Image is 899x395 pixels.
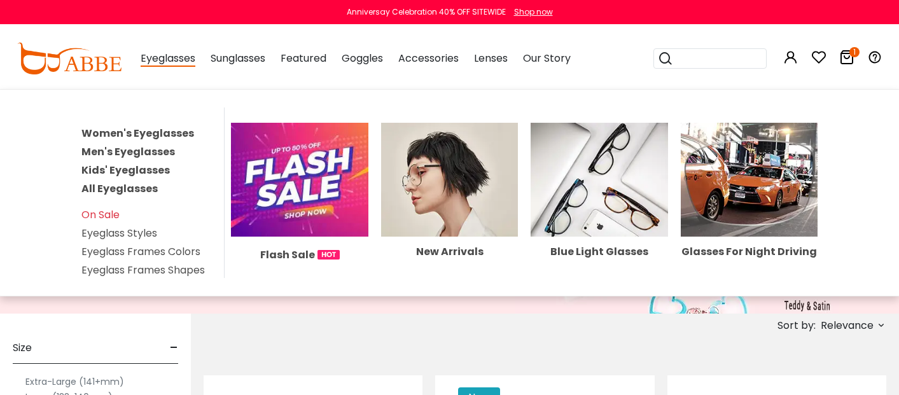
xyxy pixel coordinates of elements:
span: Accessories [398,51,459,66]
span: Our Story [523,51,571,66]
span: Goggles [342,51,383,66]
span: Eyeglasses [141,51,195,67]
span: Sunglasses [211,51,265,66]
img: Flash Sale [231,123,368,236]
span: Sort by: [777,318,816,333]
img: Glasses For Night Driving [681,123,818,236]
a: Flash Sale [231,172,368,263]
span: Featured [281,51,326,66]
a: 1 [839,52,854,67]
img: Blue Light Glasses [531,123,668,236]
a: On Sale [81,207,120,222]
span: - [170,333,178,363]
span: Lenses [474,51,508,66]
a: Glasses For Night Driving [681,172,818,257]
div: Anniversay Celebration 40% OFF SITEWIDE [347,6,506,18]
a: Eyeglass Frames Colors [81,244,200,259]
i: 1 [849,47,860,57]
span: Relevance [821,314,874,337]
a: Men's Eyeglasses [81,144,175,159]
img: abbeglasses.com [17,43,122,74]
a: Blue Light Glasses [531,172,668,257]
div: Blue Light Glasses [531,247,668,257]
a: New Arrivals [381,172,519,257]
img: 1724998894317IetNH.gif [317,250,340,260]
div: New Arrivals [381,247,519,257]
span: Flash Sale [260,247,315,263]
a: Kids' Eyeglasses [81,163,170,177]
a: Women's Eyeglasses [81,126,194,141]
img: New Arrivals [381,123,519,236]
a: All Eyeglasses [81,181,158,196]
div: Glasses For Night Driving [681,247,818,257]
a: Shop now [508,6,553,17]
div: Shop now [514,6,553,18]
a: Eyeglass Frames Shapes [81,263,205,277]
a: Eyeglass Styles [81,226,157,240]
label: Extra-Large (141+mm) [25,374,124,389]
span: Size [13,333,32,363]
